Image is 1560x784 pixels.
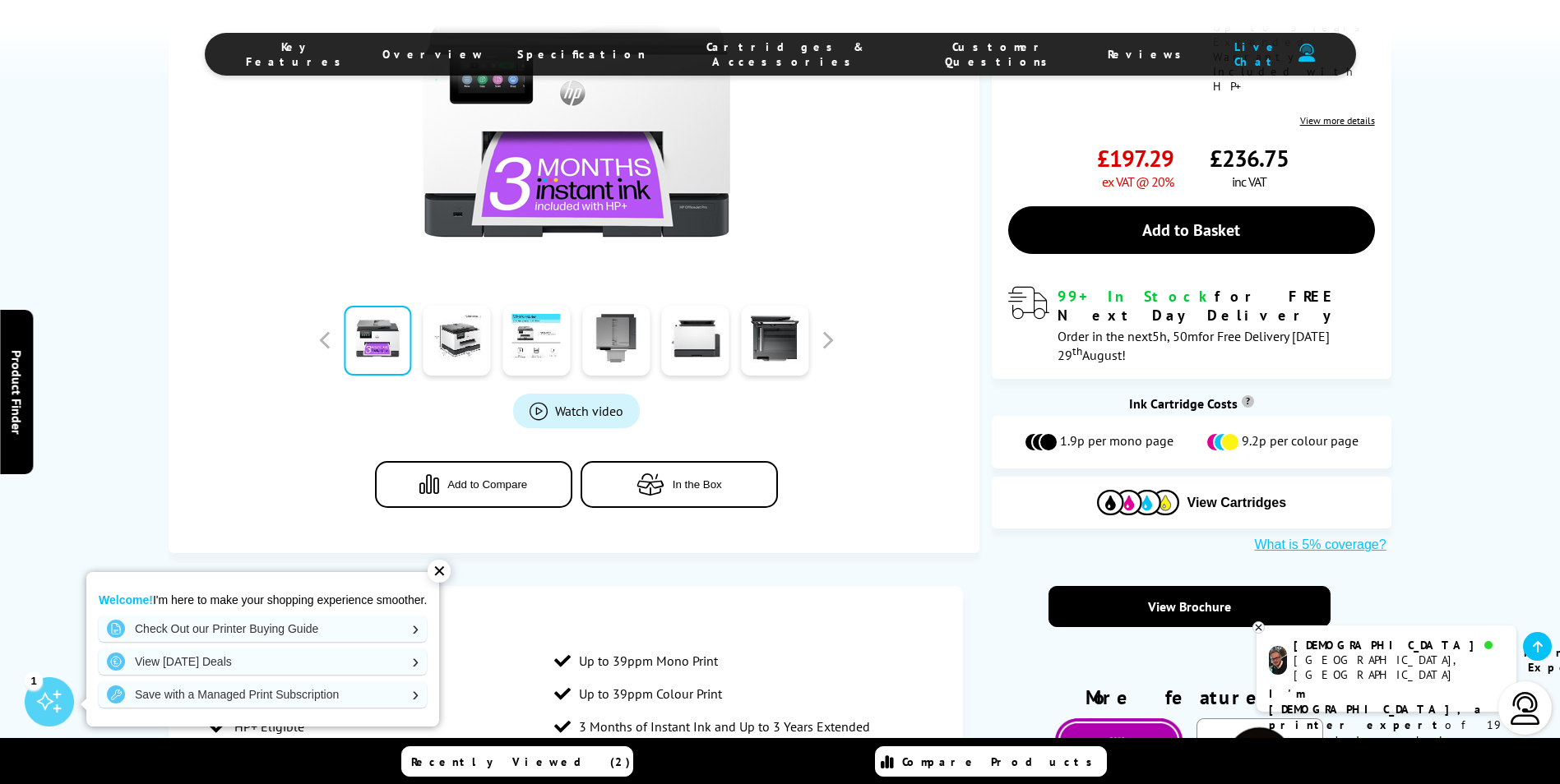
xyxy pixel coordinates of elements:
[581,461,778,508] button: In the Box
[1187,496,1287,510] span: View Cartridges
[1058,328,1330,363] span: Order in the next for Free Delivery [DATE] 29 August!
[1048,586,1331,627] a: View Brochure
[411,754,631,769] span: Recently Viewed (2)
[401,746,633,777] a: Recently Viewed (2)
[513,394,640,428] a: Product_All_Videos
[1048,685,1331,718] div: More features
[234,718,304,735] span: HP+ Eligible
[875,746,1107,777] a: Compare Products
[1072,344,1082,358] sup: th
[201,602,930,628] div: Key features
[992,395,1391,412] div: Ink Cartridge Costs
[1300,114,1375,127] a: View more details
[99,681,427,708] a: Save with a Managed Print Subscription
[1509,692,1542,725] img: user-headset-light.svg
[1223,39,1289,69] span: Live Chat
[1058,287,1375,325] div: for FREE Next Day Delivery
[579,685,722,702] span: Up to 39ppm Colour Print
[246,39,349,69] span: Key Features
[1298,44,1315,62] img: user-headset-duotone.svg
[517,47,646,62] span: Specification
[447,478,527,491] span: Add to Compare
[1269,686,1504,780] p: of 19 years! I can help you choose the right product
[1108,47,1190,62] span: Reviews
[678,39,894,69] span: Cartridges & Accessories
[673,478,722,491] span: In the Box
[375,461,572,508] button: Add to Compare
[1097,490,1179,515] img: Cartridges
[1294,653,1503,682] div: [GEOGRAPHIC_DATA], [GEOGRAPHIC_DATA]
[99,593,427,607] p: I'm here to make your shopping experience smoother.
[902,754,1101,769] span: Compare Products
[1232,173,1266,190] span: inc VAT
[555,403,623,419] span: Watch video
[1250,537,1391,553] button: What is 5% coverage?
[1102,173,1173,190] span: ex VAT @ 20%
[1242,395,1254,408] sup: Cost per page
[1004,489,1379,516] button: View Cartridges
[1210,143,1289,173] span: £236.75
[382,47,484,62] span: Overview
[1152,328,1198,344] span: 5h, 50m
[1058,287,1215,306] span: 99+ In Stock
[1060,432,1173,452] span: 1.9p per mono page
[579,653,718,669] span: Up to 39ppm Mono Print
[1269,646,1287,675] img: chris-livechat.png
[1008,287,1375,362] div: modal_delivery
[25,671,43,689] div: 1
[99,593,153,606] strong: Welcome!
[1294,638,1503,653] div: [DEMOGRAPHIC_DATA]
[8,350,25,435] span: Product Finder
[926,39,1075,69] span: Customer Questions
[99,616,427,642] a: Check Out our Printer Buying Guide
[1097,143,1173,173] span: £197.29
[1269,686,1486,732] b: I'm [DEMOGRAPHIC_DATA], a printer expert
[1242,432,1359,452] span: 9.2p per colour page
[428,560,451,583] div: ✕
[99,648,427,675] a: View [DATE] Deals
[579,718,882,751] span: 3 Months of Instant Ink and Up to 3 Years Extended Warranty Included with HP+
[1008,206,1375,254] a: Add to Basket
